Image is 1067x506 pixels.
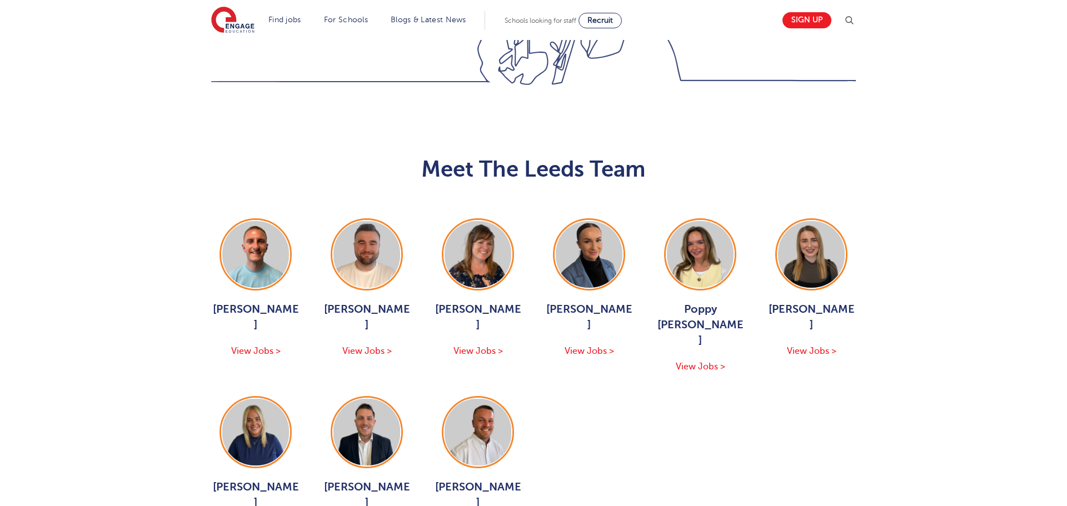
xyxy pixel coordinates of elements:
[676,362,725,372] span: View Jobs >
[324,16,368,24] a: For Schools
[565,346,614,356] span: View Jobs >
[322,302,411,333] span: [PERSON_NAME]
[222,399,289,465] img: Hannah Day
[222,221,289,288] img: George Dignam
[587,16,613,24] span: Recruit
[342,346,392,356] span: View Jobs >
[767,302,856,333] span: [PERSON_NAME]
[579,13,622,28] a: Recruit
[453,346,503,356] span: View Jobs >
[505,17,576,24] span: Schools looking for staff
[778,221,845,288] img: Layla McCosker
[211,156,856,183] h2: Meet The Leeds Team
[445,221,511,288] img: Joanne Wright
[268,16,301,24] a: Find jobs
[656,218,745,374] a: Poppy [PERSON_NAME] View Jobs >
[667,221,734,288] img: Poppy Burnside
[322,218,411,358] a: [PERSON_NAME] View Jobs >
[433,218,522,358] a: [PERSON_NAME] View Jobs >
[782,12,831,28] a: Sign up
[787,346,836,356] span: View Jobs >
[391,16,466,24] a: Blogs & Latest News
[767,218,856,358] a: [PERSON_NAME] View Jobs >
[433,302,522,333] span: [PERSON_NAME]
[211,218,300,358] a: [PERSON_NAME] View Jobs >
[211,302,300,333] span: [PERSON_NAME]
[445,399,511,465] img: Liam Ffrench
[556,221,622,288] img: Holly Johnson
[333,221,400,288] img: Chris Rushton
[656,302,745,348] span: Poppy [PERSON_NAME]
[545,302,634,333] span: [PERSON_NAME]
[211,7,255,34] img: Engage Education
[231,346,281,356] span: View Jobs >
[333,399,400,465] img: Declan Goodman
[545,218,634,358] a: [PERSON_NAME] View Jobs >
